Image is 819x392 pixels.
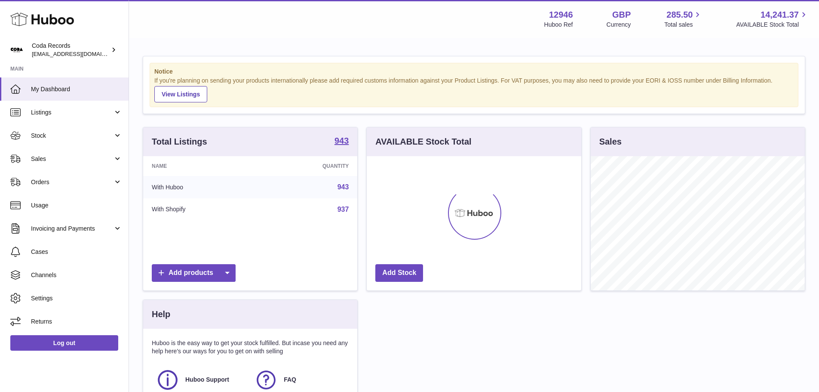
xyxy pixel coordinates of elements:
span: FAQ [284,376,296,384]
div: Huboo Ref [544,21,573,29]
span: 285.50 [666,9,693,21]
span: My Dashboard [31,85,122,93]
span: AVAILABLE Stock Total [736,21,809,29]
div: If you're planning on sending your products internationally please add required customs informati... [154,77,794,102]
span: Listings [31,108,113,117]
a: Huboo Support [156,368,246,392]
a: View Listings [154,86,207,102]
span: Settings [31,294,122,302]
span: Channels [31,271,122,279]
a: 937 [337,206,349,213]
a: 285.50 Total sales [664,9,702,29]
h3: Total Listings [152,136,207,148]
td: With Shopify [143,198,259,221]
strong: GBP [612,9,631,21]
p: Huboo is the easy way to get your stock fulfilled. But incase you need any help here's our ways f... [152,339,349,355]
span: Usage [31,201,122,210]
h3: Sales [599,136,622,148]
h3: Help [152,309,170,320]
div: Coda Records [32,42,109,58]
span: Huboo Support [185,376,229,384]
span: Stock [31,132,113,140]
th: Quantity [259,156,358,176]
img: haz@pcatmedia.com [10,43,23,56]
a: Log out [10,335,118,351]
span: Sales [31,155,113,163]
span: 14,241.37 [761,9,799,21]
th: Name [143,156,259,176]
strong: Notice [154,68,794,76]
td: With Huboo [143,176,259,198]
a: 14,241.37 AVAILABLE Stock Total [736,9,809,29]
a: 943 [334,136,349,147]
a: 943 [337,183,349,191]
a: Add Stock [375,264,423,282]
span: Orders [31,178,113,186]
span: Returns [31,318,122,326]
div: Currency [607,21,631,29]
span: Invoicing and Payments [31,225,113,233]
span: [EMAIL_ADDRESS][DOMAIN_NAME] [32,50,126,57]
a: Add products [152,264,236,282]
a: FAQ [255,368,344,392]
strong: 12946 [549,9,573,21]
span: Total sales [664,21,702,29]
span: Cases [31,248,122,256]
strong: 943 [334,136,349,145]
h3: AVAILABLE Stock Total [375,136,471,148]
